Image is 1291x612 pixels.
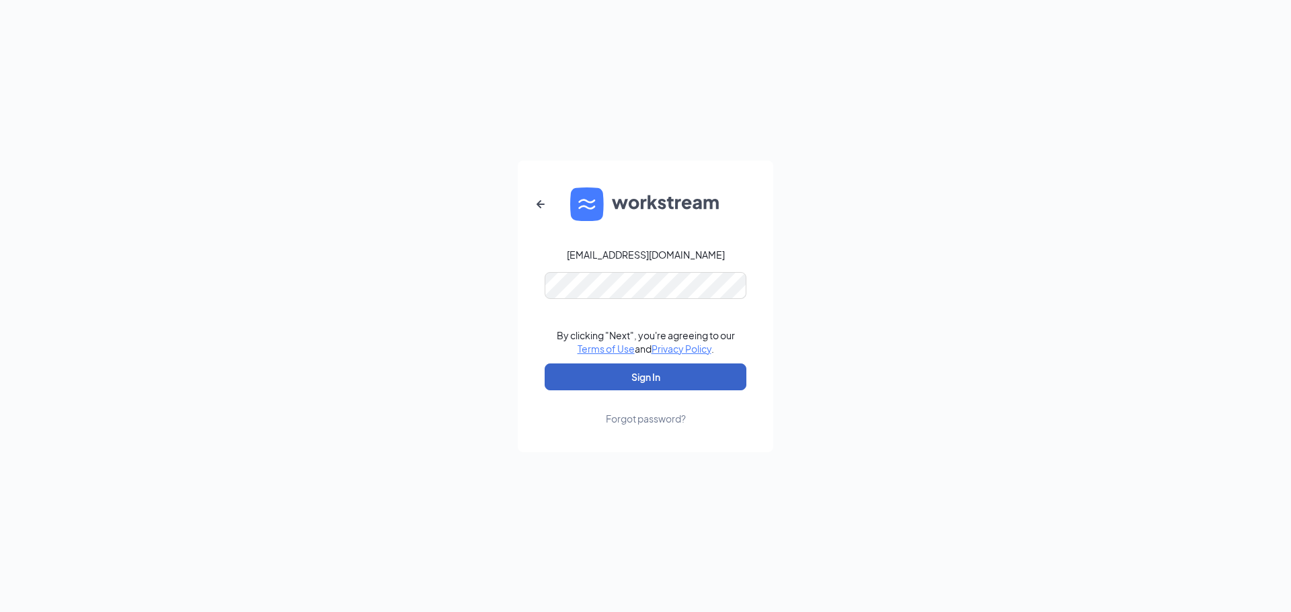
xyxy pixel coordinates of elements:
[545,363,746,390] button: Sign In
[557,329,735,355] div: By clicking "Next", you're agreeing to our and .
[524,188,557,220] button: ArrowLeftNew
[578,343,635,355] a: Terms of Use
[606,390,686,425] a: Forgot password?
[652,343,711,355] a: Privacy Policy
[533,196,549,212] svg: ArrowLeftNew
[567,248,725,261] div: [EMAIL_ADDRESS][DOMAIN_NAME]
[606,412,686,425] div: Forgot password?
[570,187,721,221] img: WS logo and Workstream text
